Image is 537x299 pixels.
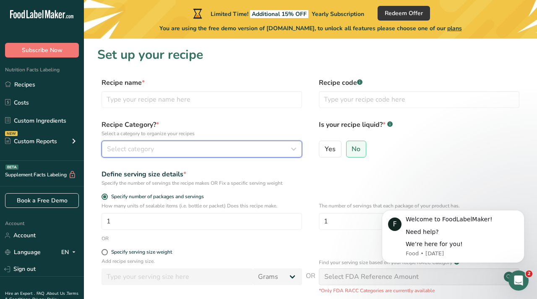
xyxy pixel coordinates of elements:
[111,249,172,255] div: Specify serving size weight
[102,179,302,187] div: Specify the number of servings the recipe makes OR Fix a specific serving weight
[352,145,360,153] span: No
[108,194,204,200] span: Specify number of packages and servings
[319,259,452,266] p: Find your serving size based on your recipe RACC Category
[324,272,419,282] div: Select FDA Reference Amount
[312,10,364,18] span: Yearly Subscription
[508,270,529,291] iframe: Intercom live chat
[36,291,47,296] a: FAQ .
[319,78,519,88] label: Recipe code
[102,120,302,137] label: Recipe Category?
[102,78,302,88] label: Recipe name
[5,131,18,136] div: NEW
[107,144,154,154] span: Select category
[319,287,519,294] p: *Only FDA RACC Categories are currently available
[102,268,253,285] input: Type your serving size here
[102,141,302,157] button: Select category
[97,45,524,64] h1: Set up your recipe
[191,8,364,18] div: Limited Time!
[5,245,41,260] a: Language
[102,130,302,137] p: Select a category to organize your recipes
[319,202,519,210] p: The number of servings that each package of your product has.
[385,9,423,18] span: Redeem Offer
[5,193,79,208] a: Book a Free Demo
[102,91,302,108] input: Type your recipe name here
[319,120,519,137] label: Is your recipe liquid?
[102,257,302,265] p: Add recipe serving size.
[378,6,430,21] button: Redeem Offer
[159,24,462,33] span: You are using the free demo version of [DOMAIN_NAME], to unlock all features please choose one of...
[102,202,302,210] p: How many units of sealable items (i.e. bottle or packet) Does this recipe make.
[319,91,519,108] input: Type your recipe code here
[5,137,57,146] div: Custom Reports
[306,271,315,294] span: OR
[369,197,537,276] iframe: Intercom notifications message
[47,291,67,296] a: About Us .
[325,145,336,153] span: Yes
[447,24,462,32] span: plans
[22,46,63,55] span: Subscribe Now
[102,235,109,242] div: OR
[5,291,35,296] a: Hire an Expert .
[102,169,302,179] div: Define serving size details
[250,10,308,18] span: Additional 15% OFF
[61,247,79,257] div: EN
[526,270,532,277] span: 2
[5,165,18,170] div: BETA
[5,43,79,58] button: Subscribe Now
